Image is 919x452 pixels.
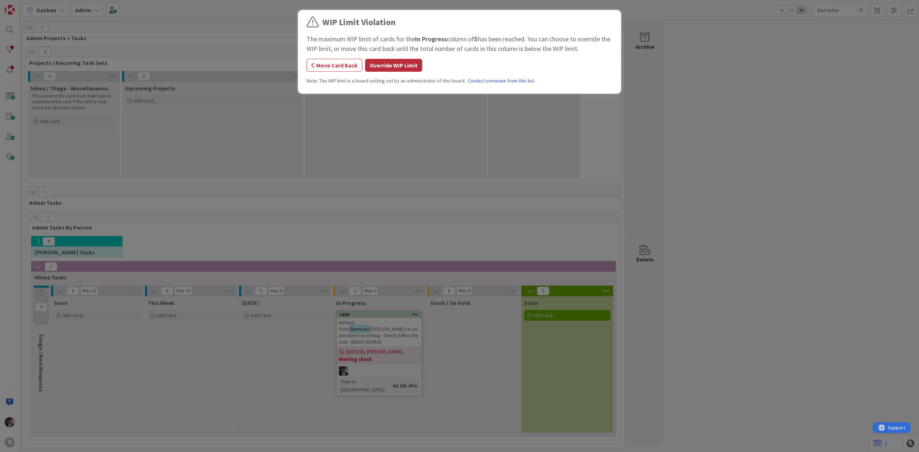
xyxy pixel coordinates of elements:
[474,35,478,43] b: 5
[468,77,535,85] a: Contact someone from this list.
[307,34,612,53] div: The maximum WIP limit of cards for the column of has been reached. You can choose to override the...
[415,35,447,43] b: In Progress
[365,59,422,72] button: Override WIP Limit
[307,77,612,85] div: Note: The WIP limit is a board setting set by an administrator of this board.
[322,16,396,29] div: WIP Limit Violation
[307,59,362,72] button: Move Card Back
[15,1,33,10] span: Support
